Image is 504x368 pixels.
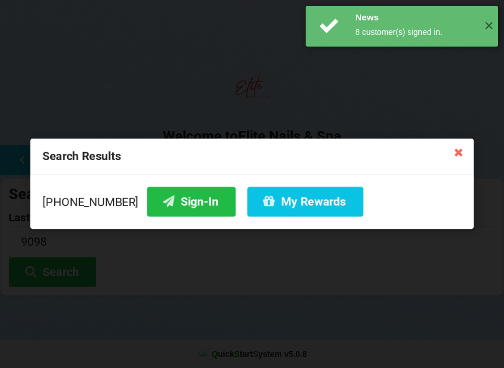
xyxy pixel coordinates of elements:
[355,26,475,38] div: 8 customer(s) signed in.
[355,12,475,23] div: News
[43,187,461,217] div: [PHONE_NUMBER]
[30,139,474,175] div: Search Results
[147,187,236,217] button: Sign-In
[247,187,363,217] button: My Rewards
